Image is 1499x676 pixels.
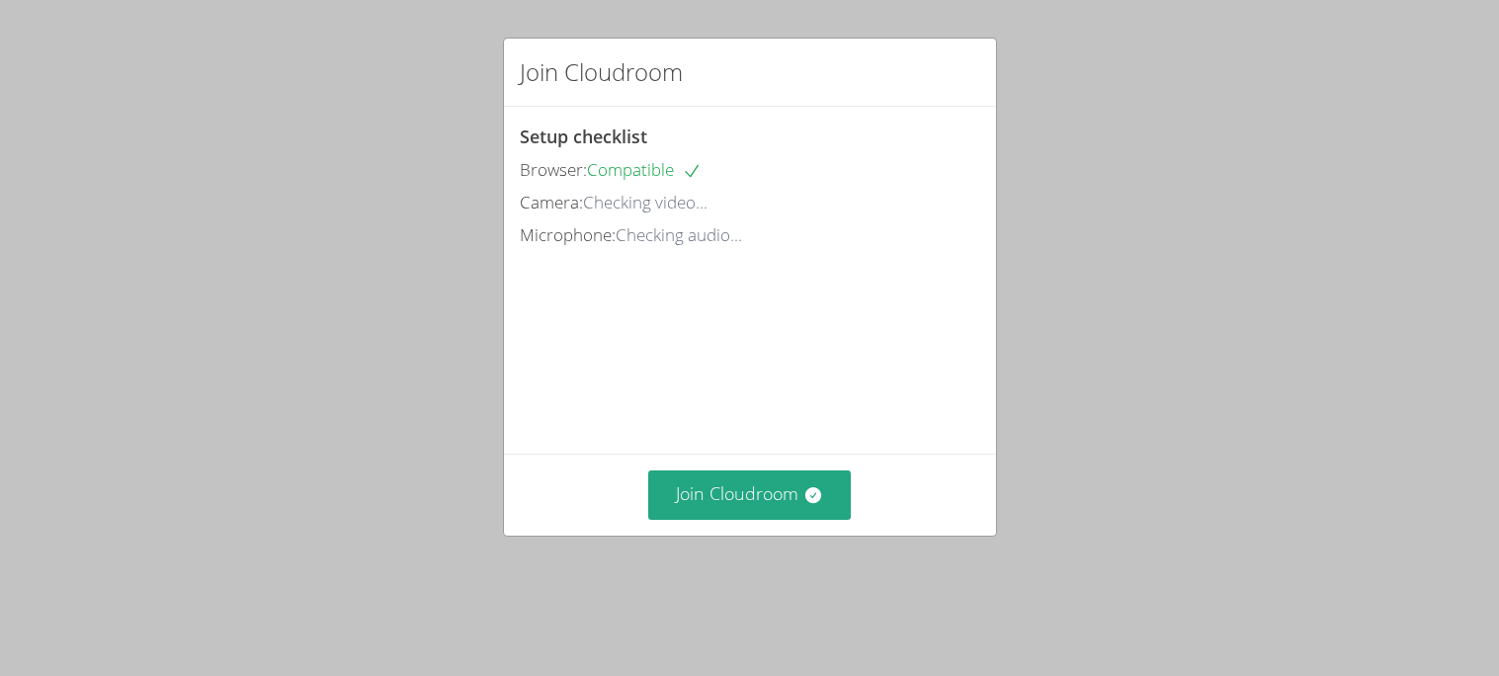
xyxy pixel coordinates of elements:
[648,470,851,519] button: Join Cloudroom
[520,158,587,181] span: Browser:
[520,125,647,148] span: Setup checklist
[520,223,616,246] span: Microphone:
[616,223,742,246] span: Checking audio...
[520,54,683,90] h2: Join Cloudroom
[520,191,583,213] span: Camera:
[583,191,708,213] span: Checking video...
[587,158,702,181] span: Compatible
